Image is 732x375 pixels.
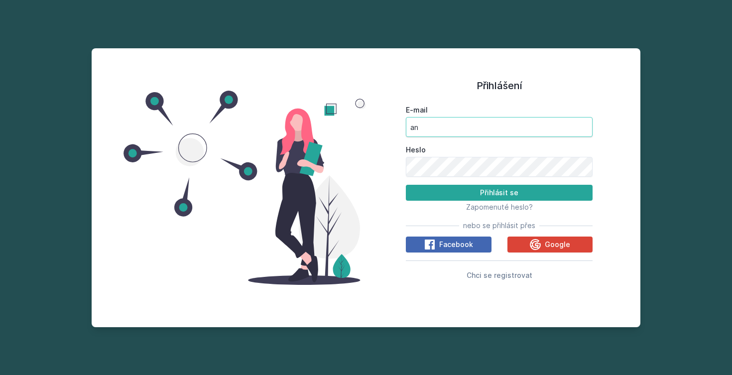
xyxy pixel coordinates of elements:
[439,240,473,250] span: Facebook
[406,185,593,201] button: Přihlásit se
[545,240,570,250] span: Google
[406,145,593,155] label: Heslo
[463,221,535,231] span: nebo se přihlásit přes
[467,271,532,279] span: Chci se registrovat
[406,78,593,93] h1: Přihlášení
[406,237,491,252] button: Facebook
[466,203,533,211] span: Zapomenuté heslo?
[406,105,593,115] label: E-mail
[467,269,532,281] button: Chci se registrovat
[406,117,593,137] input: Tvoje e-mailová adresa
[507,237,593,252] button: Google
